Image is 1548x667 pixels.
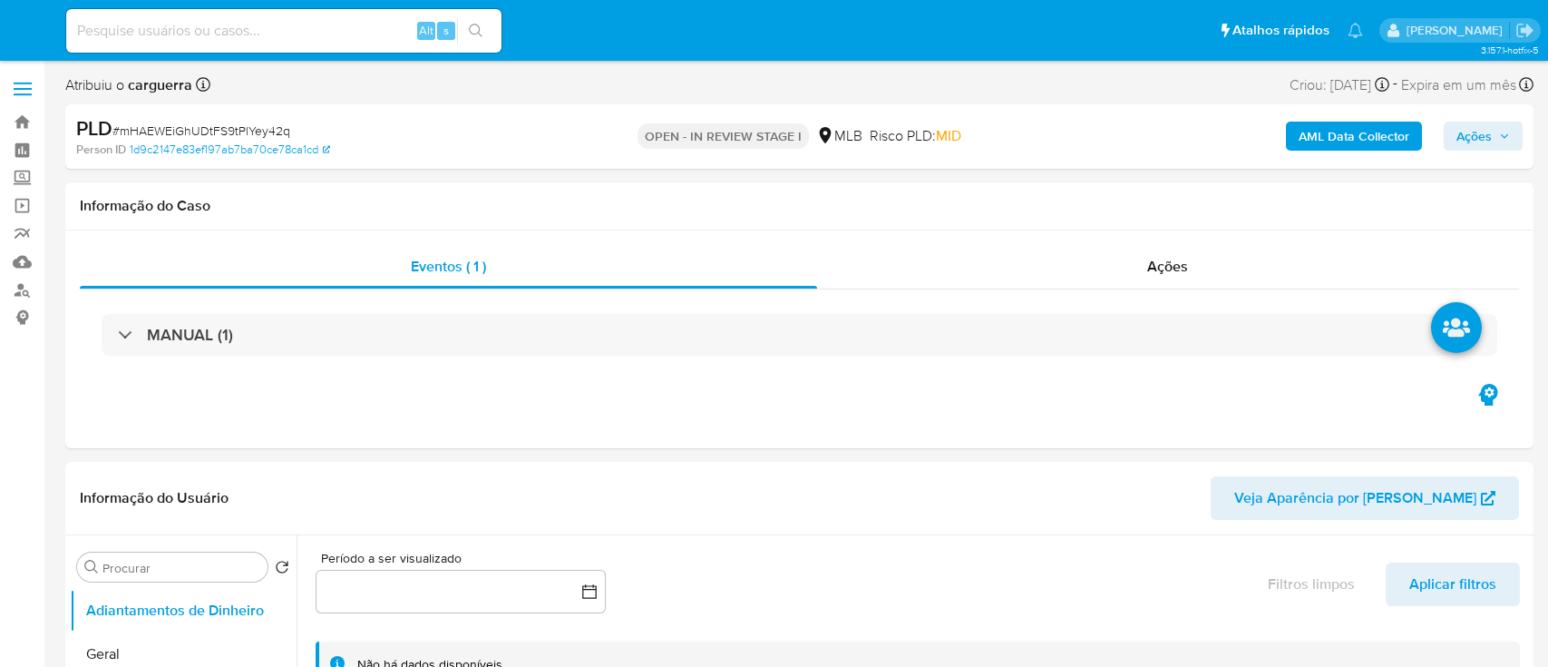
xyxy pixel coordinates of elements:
[443,22,449,39] span: s
[1348,23,1363,38] a: Notificações
[147,325,233,345] h3: MANUAL (1)
[1232,21,1329,40] span: Atalhos rápidos
[1299,122,1409,151] b: AML Data Collector
[870,126,961,146] span: Risco PLD:
[1401,75,1516,95] span: Expira em um mês
[1290,73,1389,97] div: Criou: [DATE]
[102,560,260,576] input: Procurar
[66,19,501,43] input: Pesquise usuários ou casos...
[1456,122,1492,151] span: Ações
[1407,22,1509,39] p: carlos.guerra@mercadopago.com.br
[70,589,297,633] button: Adiantamentos de Dinheiro
[84,560,99,574] button: Procurar
[275,560,289,580] button: Retornar ao pedido padrão
[816,126,862,146] div: MLB
[411,256,486,277] span: Eventos ( 1 )
[80,489,229,507] h1: Informação do Usuário
[1234,476,1476,520] span: Veja Aparência por [PERSON_NAME]
[419,22,433,39] span: Alt
[76,142,126,158] b: Person ID
[130,142,330,158] a: 1d9c2147e83ef197ab7ba70ce78ca1cd
[936,125,961,146] span: MID
[1444,122,1523,151] button: Ações
[1393,73,1397,97] span: -
[457,18,494,44] button: search-icon
[1286,122,1422,151] button: AML Data Collector
[112,122,290,140] span: # mHAEWEiGhUDtFS9tPlYey42q
[80,197,1519,215] h1: Informação do Caso
[1515,21,1534,40] a: Sair
[638,123,809,149] p: OPEN - IN REVIEW STAGE I
[65,75,192,95] span: Atribuiu o
[102,314,1497,356] div: MANUAL (1)
[76,113,112,142] b: PLD
[1147,256,1188,277] span: Ações
[124,74,192,95] b: carguerra
[1211,476,1519,520] button: Veja Aparência por [PERSON_NAME]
